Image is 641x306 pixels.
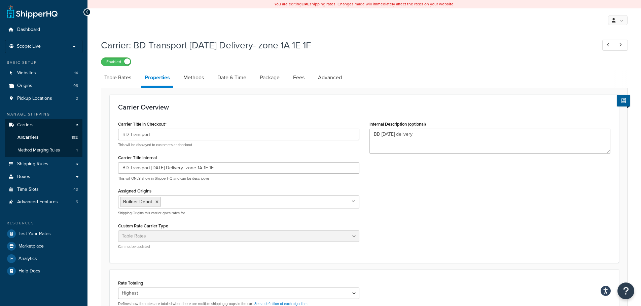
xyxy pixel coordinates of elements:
[118,103,610,111] h3: Carrier Overview
[17,70,36,76] span: Websites
[5,171,82,183] a: Boxes
[5,119,82,157] li: Carriers
[17,161,48,167] span: Shipping Rules
[369,122,426,127] label: Internal Description (optional)
[602,40,615,51] a: Previous Record
[5,67,82,79] li: Websites
[118,176,359,181] p: This will ONLY show in ShipperHQ and can be descriptive
[101,39,590,52] h1: Carrier: BD Transport [DATE] Delivery- zone 1A 1E 1F
[17,83,32,89] span: Origins
[17,96,52,101] span: Pickup Locations
[5,144,82,157] a: Method Merging Rules1
[74,70,78,76] span: 14
[5,80,82,92] li: Origins
[118,122,167,127] label: Carrier Title in Checkout
[17,174,30,180] span: Boxes
[5,67,82,79] a: Websites14
[5,144,82,157] li: Method Merging Rules
[17,199,58,205] span: Advanced Features
[118,211,359,216] p: Shipping Origins this carrier gives rates for
[19,231,51,237] span: Test Your Rates
[5,265,82,277] a: Help Docs
[73,83,78,89] span: 96
[5,196,82,208] a: Advanced Features5
[5,253,82,265] a: Analytics
[17,27,40,33] span: Dashboard
[617,282,634,299] button: Open Resource Center
[5,183,82,196] a: Time Slots43
[73,187,78,192] span: 43
[5,24,82,36] a: Dashboard
[19,268,40,274] span: Help Docs
[5,60,82,65] div: Basic Setup
[5,80,82,92] a: Origins96
[141,70,173,88] a: Properties
[5,92,82,105] a: Pickup Locations2
[214,70,250,86] a: Date & Time
[118,223,168,228] label: Custom Rate Carrier Type
[71,135,78,140] span: 192
[5,183,82,196] li: Time Slots
[17,187,39,192] span: Time Slots
[118,142,359,147] p: This will be displayed to customers at checkout
[76,96,78,101] span: 2
[118,188,151,193] label: Assigned Origins
[615,40,628,51] a: Next Record
[76,199,78,205] span: 5
[118,280,143,286] label: Rate Totaling
[17,122,34,128] span: Carriers
[290,70,308,86] a: Fees
[5,240,82,252] a: Marketplace
[118,244,359,249] p: Can not be updated
[17,135,38,140] span: All Carriers
[5,228,82,240] a: Test Your Rates
[101,70,135,86] a: Table Rates
[17,44,41,49] span: Scope: Live
[5,220,82,226] div: Resources
[256,70,283,86] a: Package
[76,147,78,153] span: 1
[19,244,44,249] span: Marketplace
[5,196,82,208] li: Advanced Features
[369,129,611,154] textarea: BD [DATE] delivery
[123,198,152,205] span: Builder Depot
[315,70,345,86] a: Advanced
[5,112,82,117] div: Manage Shipping
[118,155,157,160] label: Carrier Title Internal
[5,158,82,170] a: Shipping Rules
[301,1,310,7] b: LIVE
[180,70,207,86] a: Methods
[5,119,82,131] a: Carriers
[5,92,82,105] li: Pickup Locations
[617,95,630,106] button: Show Help Docs
[19,256,37,262] span: Analytics
[17,147,60,153] span: Method Merging Rules
[101,58,131,66] label: Enabled
[5,131,82,144] a: AllCarriers192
